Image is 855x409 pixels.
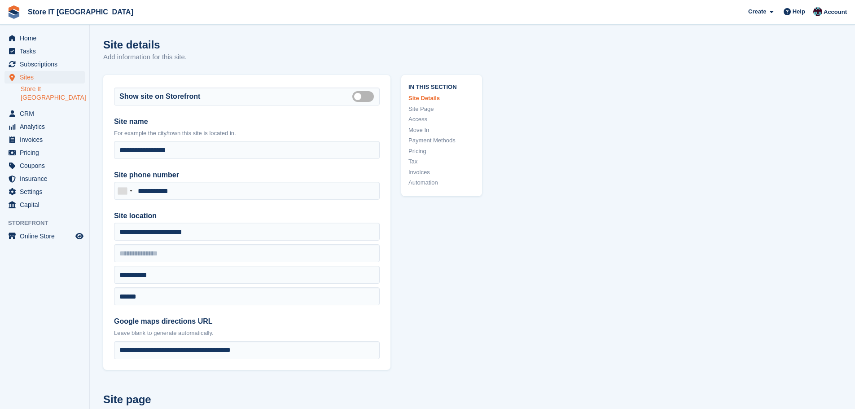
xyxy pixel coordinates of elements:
[408,94,475,103] a: Site Details
[74,231,85,242] a: Preview store
[114,129,380,138] p: For example the city/town this site is located in.
[20,120,74,133] span: Analytics
[4,120,85,133] a: menu
[352,96,377,97] label: Is public
[4,71,85,84] a: menu
[20,45,74,57] span: Tasks
[813,7,822,16] img: James Campbell Adamson
[4,230,85,242] a: menu
[7,5,21,19] img: stora-icon-8386f47178a22dfd0bd8f6a31ec36ba5ce8667c1dd55bd0f319d3a0aa187defe.svg
[20,58,74,70] span: Subscriptions
[103,39,187,51] h1: Site details
[20,172,74,185] span: Insurance
[8,219,89,228] span: Storefront
[114,170,380,180] label: Site phone number
[4,32,85,44] a: menu
[20,159,74,172] span: Coupons
[4,107,85,120] a: menu
[114,211,380,221] label: Site location
[4,58,85,70] a: menu
[4,159,85,172] a: menu
[793,7,805,16] span: Help
[408,168,475,177] a: Invoices
[21,85,85,102] a: Store It [GEOGRAPHIC_DATA]
[408,136,475,145] a: Payment Methods
[408,147,475,156] a: Pricing
[103,52,187,62] p: Add information for this site.
[408,126,475,135] a: Move In
[408,157,475,166] a: Tax
[824,8,847,17] span: Account
[20,146,74,159] span: Pricing
[408,178,475,187] a: Automation
[114,316,380,327] label: Google maps directions URL
[748,7,766,16] span: Create
[4,172,85,185] a: menu
[4,133,85,146] a: menu
[4,198,85,211] a: menu
[20,107,74,120] span: CRM
[408,82,475,91] span: In this section
[20,133,74,146] span: Invoices
[4,45,85,57] a: menu
[20,71,74,84] span: Sites
[4,146,85,159] a: menu
[4,185,85,198] a: menu
[20,198,74,211] span: Capital
[114,116,380,127] label: Site name
[408,105,475,114] a: Site Page
[20,32,74,44] span: Home
[408,115,475,124] a: Access
[20,185,74,198] span: Settings
[24,4,137,19] a: Store IT [GEOGRAPHIC_DATA]
[103,391,390,408] h2: Site page
[119,91,200,102] label: Show site on Storefront
[20,230,74,242] span: Online Store
[114,329,380,338] p: Leave blank to generate automatically.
